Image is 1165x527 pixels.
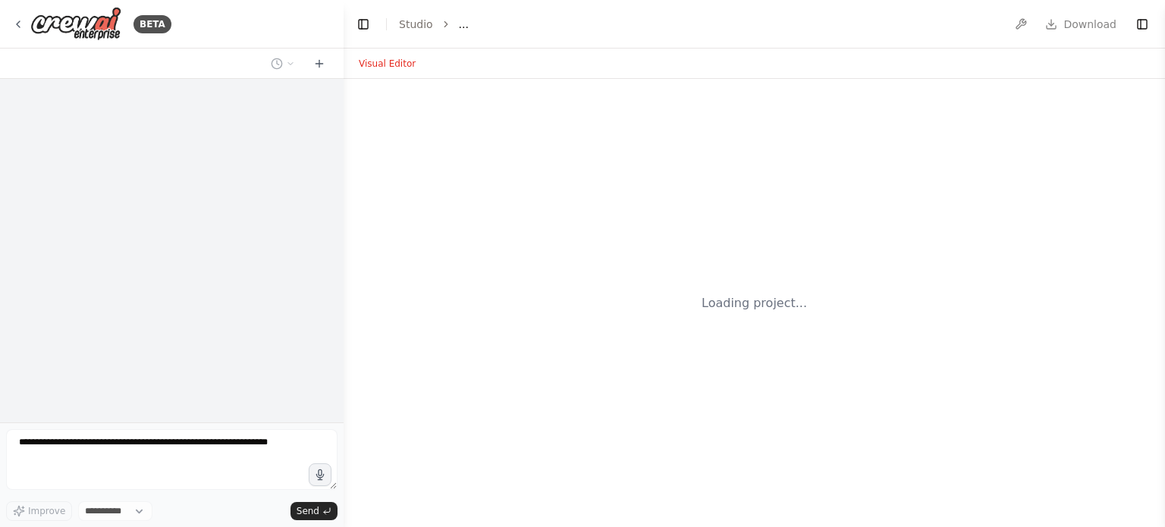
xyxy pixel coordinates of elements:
img: Logo [30,7,121,41]
button: Start a new chat [307,55,331,73]
button: Click to speak your automation idea [309,463,331,486]
span: Improve [28,505,65,517]
button: Show right sidebar [1132,14,1153,35]
button: Improve [6,501,72,521]
span: ... [459,17,469,32]
div: Loading project... [702,294,807,312]
nav: breadcrumb [399,17,469,32]
a: Studio [399,18,433,30]
button: Switch to previous chat [265,55,301,73]
button: Send [290,502,338,520]
button: Visual Editor [350,55,425,73]
span: Send [297,505,319,517]
div: BETA [133,15,171,33]
button: Hide left sidebar [353,14,374,35]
